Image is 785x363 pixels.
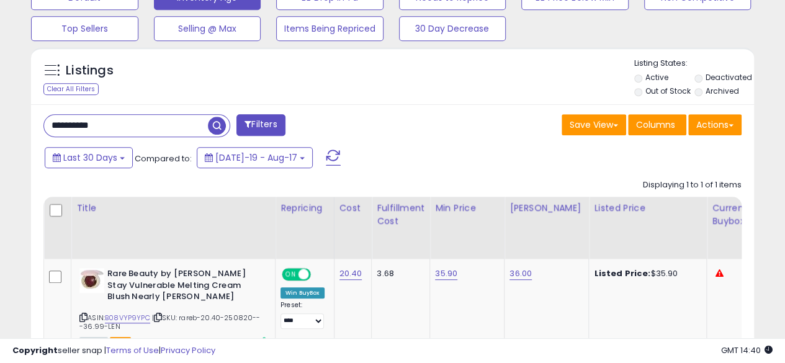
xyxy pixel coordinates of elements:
[594,202,701,215] div: Listed Price
[66,62,114,79] h5: Listings
[12,345,215,357] div: seller snap | |
[562,114,626,135] button: Save View
[107,268,258,306] b: Rare Beauty by [PERSON_NAME] Stay Vulnerable Melting Cream Blush Nearly [PERSON_NAME]
[280,202,329,215] div: Repricing
[339,267,362,280] a: 20.40
[63,151,117,164] span: Last 30 Days
[106,344,159,356] a: Terms of Use
[76,202,270,215] div: Title
[399,16,506,41] button: 30 Day Decrease
[594,268,697,279] div: $35.90
[643,179,742,191] div: Displaying 1 to 1 of 1 items
[79,313,261,331] span: | SKU: rareb-20.40-250820---36.99-LEN
[509,202,583,215] div: [PERSON_NAME]
[280,287,325,298] div: Win BuyBox
[197,147,313,168] button: [DATE]-19 - Aug-17
[594,267,650,279] b: Listed Price:
[12,344,58,356] strong: Copyright
[110,337,131,347] span: FBA
[509,267,532,280] a: 36.00
[721,344,773,356] span: 2025-09-17 14:40 GMT
[283,269,298,280] span: ON
[628,114,686,135] button: Columns
[377,268,420,279] div: 3.68
[377,202,424,228] div: Fulfillment Cost
[309,269,329,280] span: OFF
[636,119,675,131] span: Columns
[276,16,384,41] button: Items Being Repriced
[105,313,150,323] a: B08VYP9YPC
[31,16,138,41] button: Top Sellers
[79,268,266,346] div: ASIN:
[236,114,285,136] button: Filters
[712,202,776,228] div: Current Buybox Price
[161,344,215,356] a: Privacy Policy
[43,83,99,95] div: Clear All Filters
[79,268,104,293] img: 413UvYAv5gL._SL40_.jpg
[706,86,739,96] label: Archived
[79,337,108,347] span: All listings currently available for purchase on Amazon
[215,151,297,164] span: [DATE]-19 - Aug-17
[435,267,457,280] a: 35.90
[645,86,690,96] label: Out of Stock
[688,114,742,135] button: Actions
[339,202,367,215] div: Cost
[45,147,133,168] button: Last 30 Days
[706,72,752,83] label: Deactivated
[435,202,499,215] div: Min Price
[634,58,754,69] p: Listing States:
[135,153,192,164] span: Compared to:
[154,16,261,41] button: Selling @ Max
[280,301,325,329] div: Preset:
[645,72,668,83] label: Active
